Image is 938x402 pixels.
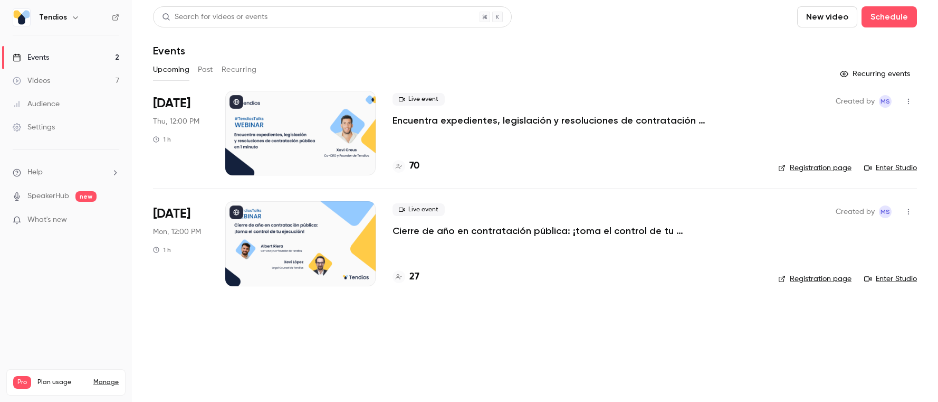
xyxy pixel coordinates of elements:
span: MS [880,95,890,108]
span: What's new [27,214,67,226]
span: [DATE] [153,205,190,222]
a: Encuentra expedientes, legislación y resoluciones de contratación pública en 1 minuto [393,114,709,127]
div: Audience [13,99,60,109]
span: new [75,191,97,202]
span: Thu, 12:00 PM [153,116,199,127]
a: 70 [393,159,419,173]
a: 27 [393,270,419,284]
button: New video [797,6,857,27]
span: MS [880,205,890,218]
button: Schedule [862,6,917,27]
span: Live event [393,203,445,216]
button: Past [198,61,213,78]
h1: Events [153,44,185,57]
a: SpeakerHub [27,191,69,202]
h4: 70 [409,159,419,173]
div: Settings [13,122,55,133]
a: Enter Studio [864,163,917,173]
div: Oct 9 Thu, 12:00 PM (Europe/Madrid) [153,91,208,175]
a: Manage [93,378,119,387]
button: Recurring events [835,66,917,82]
a: Registration page [778,163,851,173]
span: [DATE] [153,95,190,112]
span: Created by [836,205,875,218]
span: Plan usage [37,378,87,387]
span: Live event [393,93,445,106]
div: Oct 20 Mon, 12:00 PM (Europe/Madrid) [153,201,208,286]
li: help-dropdown-opener [13,167,119,178]
a: Registration page [778,274,851,284]
span: Maria Serra [879,205,892,218]
div: Search for videos or events [162,12,267,23]
span: Pro [13,376,31,389]
div: Videos [13,76,50,86]
h4: 27 [409,270,419,284]
span: Help [27,167,43,178]
iframe: Noticeable Trigger [107,216,119,225]
button: Recurring [222,61,257,78]
span: Created by [836,95,875,108]
img: Tendios [13,9,30,26]
a: Enter Studio [864,274,917,284]
span: Mon, 12:00 PM [153,227,201,237]
a: Cierre de año en contratación pública: ¡toma el control de tu ejecución! [393,225,709,237]
button: Upcoming [153,61,189,78]
div: Events [13,52,49,63]
div: 1 h [153,135,171,144]
div: 1 h [153,246,171,254]
span: Maria Serra [879,95,892,108]
h6: Tendios [39,12,67,23]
